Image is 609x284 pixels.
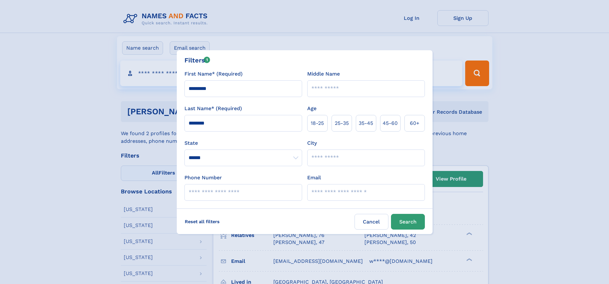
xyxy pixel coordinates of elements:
span: 60+ [410,119,419,127]
label: Last Name* (Required) [184,105,242,112]
label: Cancel [355,214,388,230]
label: State [184,139,302,147]
label: City [307,139,317,147]
label: Reset all filters [181,214,224,229]
div: Filters [184,55,210,65]
span: 35‑45 [359,119,373,127]
button: Search [391,214,425,230]
label: Phone Number [184,174,222,182]
label: Email [307,174,321,182]
span: 45‑60 [383,119,398,127]
label: Age [307,105,316,112]
label: Middle Name [307,70,340,78]
span: 25‑35 [335,119,349,127]
span: 18‑25 [311,119,324,127]
label: First Name* (Required) [184,70,243,78]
